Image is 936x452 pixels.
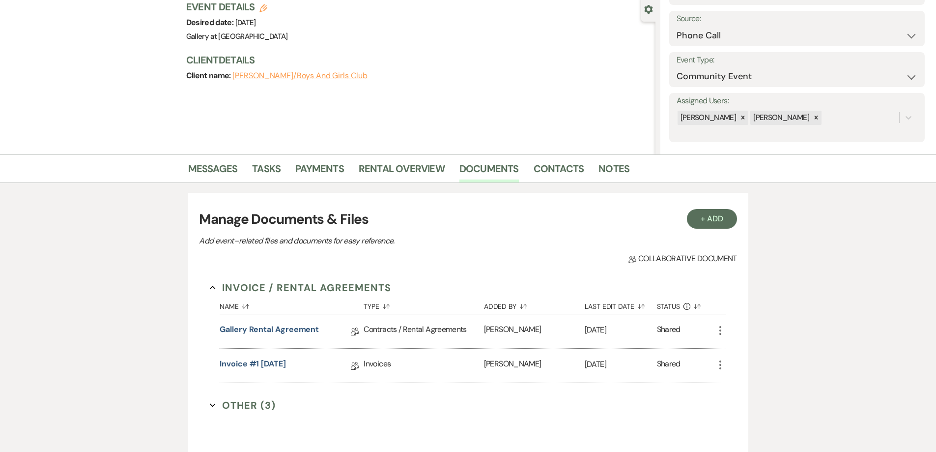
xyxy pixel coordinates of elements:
[199,209,737,230] h3: Manage Documents & Files
[186,31,288,41] span: Gallery at [GEOGRAPHIC_DATA]
[585,295,657,314] button: Last Edit Date
[364,295,483,314] button: Type
[644,4,653,13] button: Close lead details
[252,161,281,182] a: Tasks
[484,349,585,383] div: [PERSON_NAME]
[232,72,367,80] button: [PERSON_NAME]/Boys and Girls Club
[657,324,681,339] div: Shared
[585,358,657,371] p: [DATE]
[220,324,319,339] a: Gallery Rental Agreement
[585,324,657,336] p: [DATE]
[484,295,585,314] button: Added By
[687,209,737,229] button: + Add
[678,111,738,125] div: [PERSON_NAME]
[598,161,629,182] a: Notes
[186,53,646,67] h3: Client Details
[359,161,445,182] a: Rental Overview
[295,161,344,182] a: Payments
[364,314,483,348] div: Contracts / Rental Agreements
[210,398,276,413] button: Other (3)
[186,17,235,28] span: Desired date:
[220,358,286,373] a: Invoice #1 [DATE]
[186,70,233,81] span: Client name:
[677,53,917,67] label: Event Type:
[188,161,238,182] a: Messages
[534,161,584,182] a: Contacts
[210,280,391,295] button: Invoice / Rental Agreements
[364,349,483,383] div: Invoices
[220,295,364,314] button: Name
[657,358,681,373] div: Shared
[235,18,256,28] span: [DATE]
[657,303,681,310] span: Status
[657,295,714,314] button: Status
[459,161,519,182] a: Documents
[677,12,917,26] label: Source:
[750,111,811,125] div: [PERSON_NAME]
[628,253,737,265] span: Collaborative document
[484,314,585,348] div: [PERSON_NAME]
[677,94,917,108] label: Assigned Users:
[199,235,543,247] p: Add event–related files and documents for easy reference.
